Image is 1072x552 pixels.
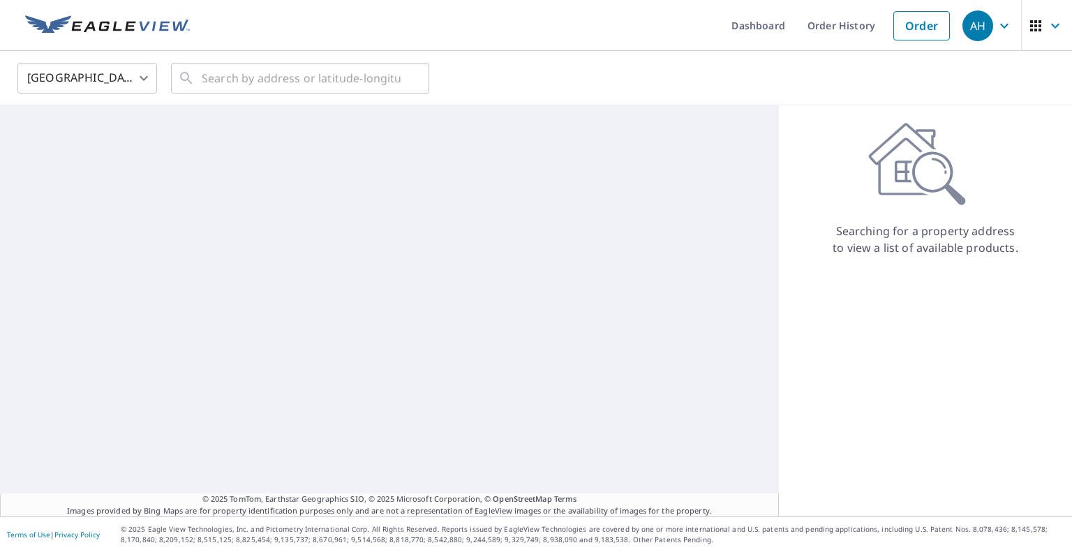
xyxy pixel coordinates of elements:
input: Search by address or latitude-longitude [202,59,401,98]
p: Searching for a property address to view a list of available products. [832,223,1019,256]
span: © 2025 TomTom, Earthstar Geographics SIO, © 2025 Microsoft Corporation, © [202,493,577,505]
p: | [7,530,100,539]
div: [GEOGRAPHIC_DATA] [17,59,157,98]
a: Terms of Use [7,530,50,539]
a: Order [893,11,950,40]
a: Privacy Policy [54,530,100,539]
p: © 2025 Eagle View Technologies, Inc. and Pictometry International Corp. All Rights Reserved. Repo... [121,524,1065,545]
img: EV Logo [25,15,190,36]
a: Terms [554,493,577,504]
a: OpenStreetMap [493,493,551,504]
div: AH [962,10,993,41]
